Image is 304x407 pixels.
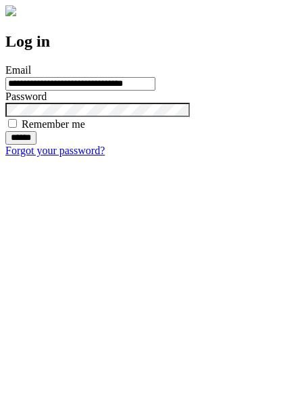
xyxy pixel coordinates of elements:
[5,145,105,156] a: Forgot your password?
[22,118,85,130] label: Remember me
[5,32,299,51] h2: Log in
[5,91,47,102] label: Password
[5,64,31,76] label: Email
[5,5,16,16] img: logo-4e3dc11c47720685a147b03b5a06dd966a58ff35d612b21f08c02c0306f2b779.png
